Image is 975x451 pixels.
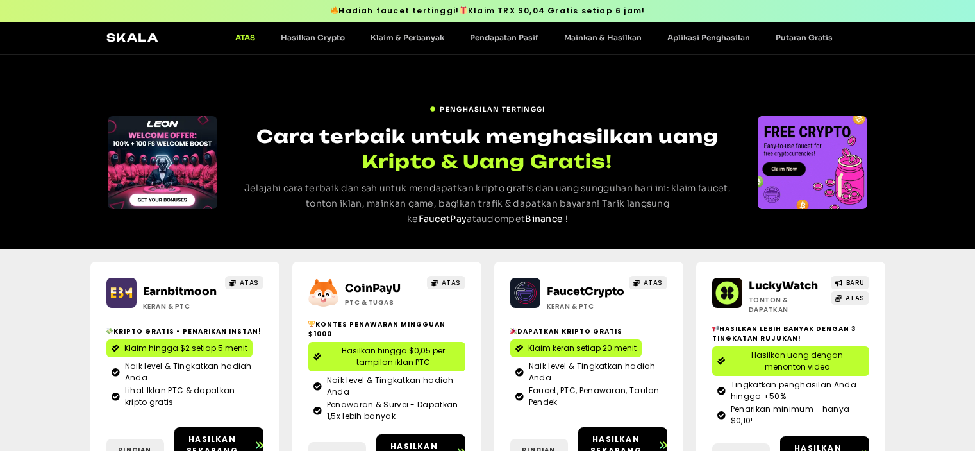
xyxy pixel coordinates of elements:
font: Penawaran & Survei - Dapatkan 1,5x lebih banyak [327,399,458,421]
font: Aplikasi Penghasilan [667,33,750,42]
font: Naik level & Tingkatkan hadiah Anda [125,361,252,383]
a: LuckyWatch [749,279,818,293]
font: Kontes Penawaran Mingguan $1000 [308,319,446,339]
font: Hadiah faucet tertinggi! [338,5,459,16]
a: Hasilkan uang dengan menonton video [712,346,869,376]
a: ATAS [225,276,263,289]
font: Naik level & Tingkatkan hadiah Anda [529,361,656,383]
a: ATAS [222,33,268,42]
font: ptc & Tugas [345,298,394,307]
div: 1 / 3 [758,116,867,209]
font: ATAS [442,278,461,287]
a: Klaim & Perbanyak [358,33,457,42]
a: Putaran Gratis [763,33,846,42]
font: Keran & PTC [143,302,190,311]
a: PENGHASILAN TERTINGGI [429,99,545,114]
font: Mainkan & Hasilkan [564,33,642,42]
font: Klaim TRX $0,04 Gratis setiap 6 jam! [468,5,645,16]
font: ATAS [846,293,865,303]
a: Mainkan & Hasilkan [551,33,654,42]
a: Aplikasi Penghasilan [654,33,763,42]
a: ATAS [629,276,667,289]
font: Jelajahi cara terbaik dan sah untuk mendapatkan kripto gratis dan uang sungguhan hari ini: klaim ... [244,182,731,225]
font: Naik level & Tingkatkan hadiah Anda [327,375,454,397]
font: Hasilkan Crypto [281,33,345,42]
a: CoinPayU [345,282,401,295]
font: Penarikan minimum - hanya $0,10! [731,404,850,426]
a: BARU [831,276,869,289]
font: Putaran Gratis [776,33,833,42]
font: Cara terbaik untuk menghasilkan uang [256,125,719,148]
font: Faucet, PTC, Penawaran, Tautan Pendek [529,385,660,407]
font: Kripto gratis - Penarikan instan! [113,327,262,336]
font: PENGHASILAN TERTINGGI [440,105,545,114]
a: Earnbitmoon [143,285,217,298]
font: BARU [846,278,865,287]
img: 🔥 [331,6,338,14]
img: 🎉 [510,328,517,334]
font: Hasilkan uang dengan menonton video [751,350,843,372]
a: Pendapatan Pasif [457,33,551,42]
font: Tingkatkan penghasilan Anda hingga +50% [731,379,856,402]
a: Hasilkan hingga $0,05 per tampilan iklan PTC [308,342,465,371]
font: Tonton & Dapatkan [749,295,788,314]
a: FaucetCrypto [547,285,624,298]
div: Slide [758,116,867,209]
font: Lihat Iklan PTC & dapatkan kripto gratis [125,385,235,407]
a: FaucetPay [419,213,467,225]
nav: Menu [222,33,846,42]
img: 💸 [106,328,113,334]
font: Hasilkan hingga $0,05 per tampilan iklan PTC [342,345,445,368]
font: Klaim keran setiap 20 menit [528,343,637,353]
font: ATAS [240,278,259,287]
a: Binance ! [525,213,568,225]
font: dompet [487,213,525,225]
font: Dapatkan kripto gratis [517,327,622,336]
font: Pendapatan Pasif [470,33,538,42]
font: Klaim & Perbanyak [371,33,444,42]
a: ATAS [831,291,869,305]
font: Klaim hingga $2 setiap 5 menit [124,343,247,353]
a: Klaim keran setiap 20 menit [510,339,642,357]
div: Slide [108,116,217,209]
font: atau [467,213,487,225]
font: Keran & PTC [547,302,594,311]
img: 🎁 [460,6,467,14]
font: Hasilkan lebih banyak dengan 3 tingkatan rujukan! [712,324,856,343]
a: Hasilkan Crypto [268,33,358,42]
a: Klaim hingga $2 setiap 5 menit [106,339,253,357]
a: ATAS [427,276,465,289]
font: ATAS [235,33,255,42]
img: 📢 [712,325,719,332]
font: Kripto & Uang Gratis! [362,150,612,173]
a: Skala [106,31,159,44]
font: ATAS [644,278,663,287]
img: 🏆 [308,321,315,327]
